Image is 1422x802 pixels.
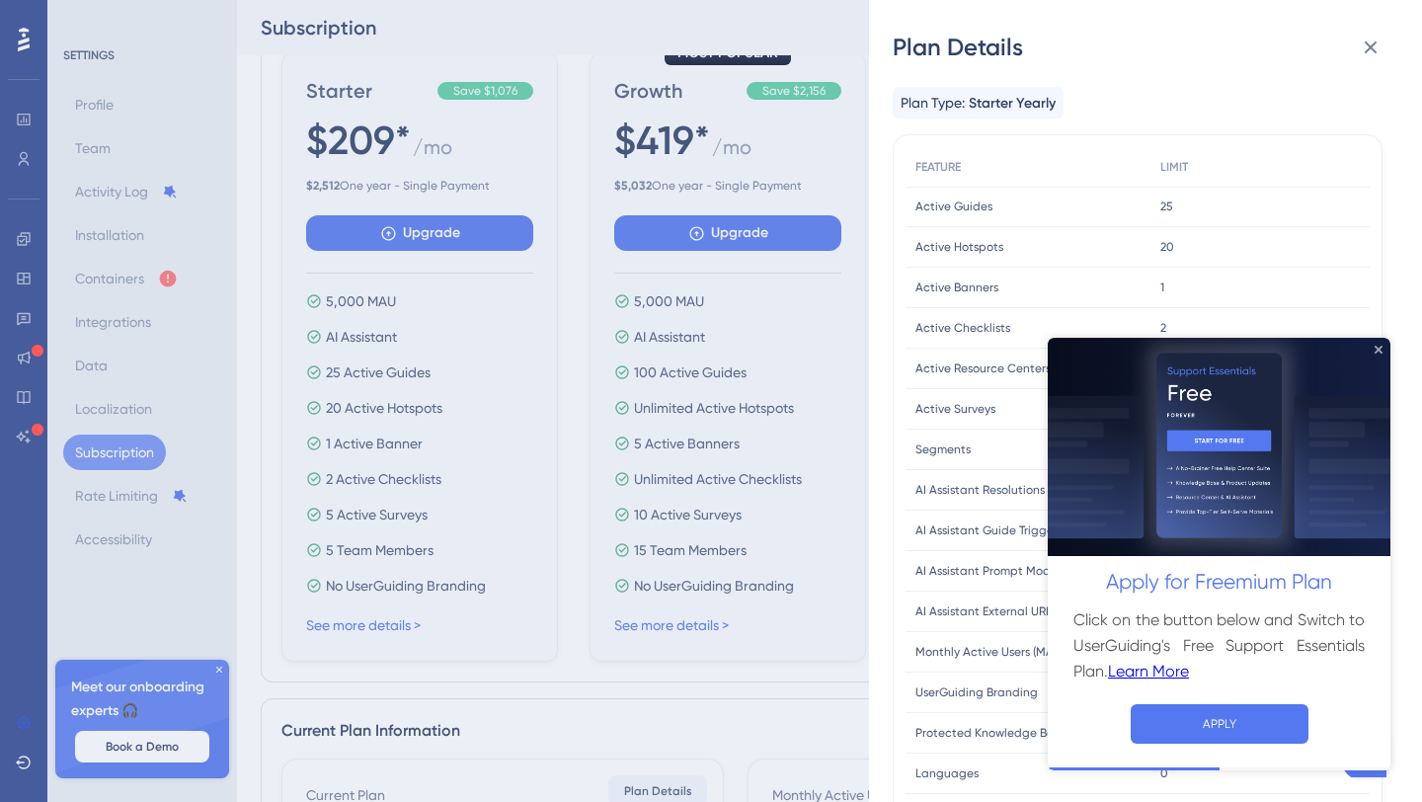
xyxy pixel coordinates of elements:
[1160,199,1173,214] span: 25
[915,320,1010,336] span: Active Checklists
[1160,239,1174,255] span: 20
[915,522,1058,538] span: AI Assistant Guide Trigger
[915,401,995,417] span: Active Surveys
[6,12,41,47] img: launcher-image-alternative-text
[327,8,335,16] div: Close Preview
[915,603,1135,619] span: AI Assistant External URL Multiple Paths
[1160,320,1166,336] span: 2
[1160,765,1168,781] span: 0
[915,563,1070,579] span: AI Assistant Prompt Modifier
[915,684,1038,700] span: UserGuiding Branding
[1160,280,1164,295] span: 1
[915,725,1141,741] span: Protected Knowledge Base & Product Updates
[901,91,965,115] span: Plan Type:
[83,366,261,406] button: APPLY
[1160,159,1188,175] span: LIMIT
[915,441,971,457] span: Segments
[915,644,1065,660] span: Monthly Active Users (MAU)
[969,92,1056,116] span: Starter Yearly
[915,361,1051,376] span: Active Resource Centers
[915,482,1045,498] span: AI Assistant Resolutions
[16,228,327,262] h2: Apply for Freemium Plan
[915,159,961,175] span: FEATURE
[60,321,141,347] a: Learn More
[915,199,992,214] span: Active Guides
[915,280,998,295] span: Active Banners
[893,32,1398,63] div: Plan Details
[915,765,979,781] span: Languages
[915,239,1003,255] span: Active Hotspots
[26,270,317,347] h3: Click on the button below and Switch to UserGuiding's Free Support Essentials Plan.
